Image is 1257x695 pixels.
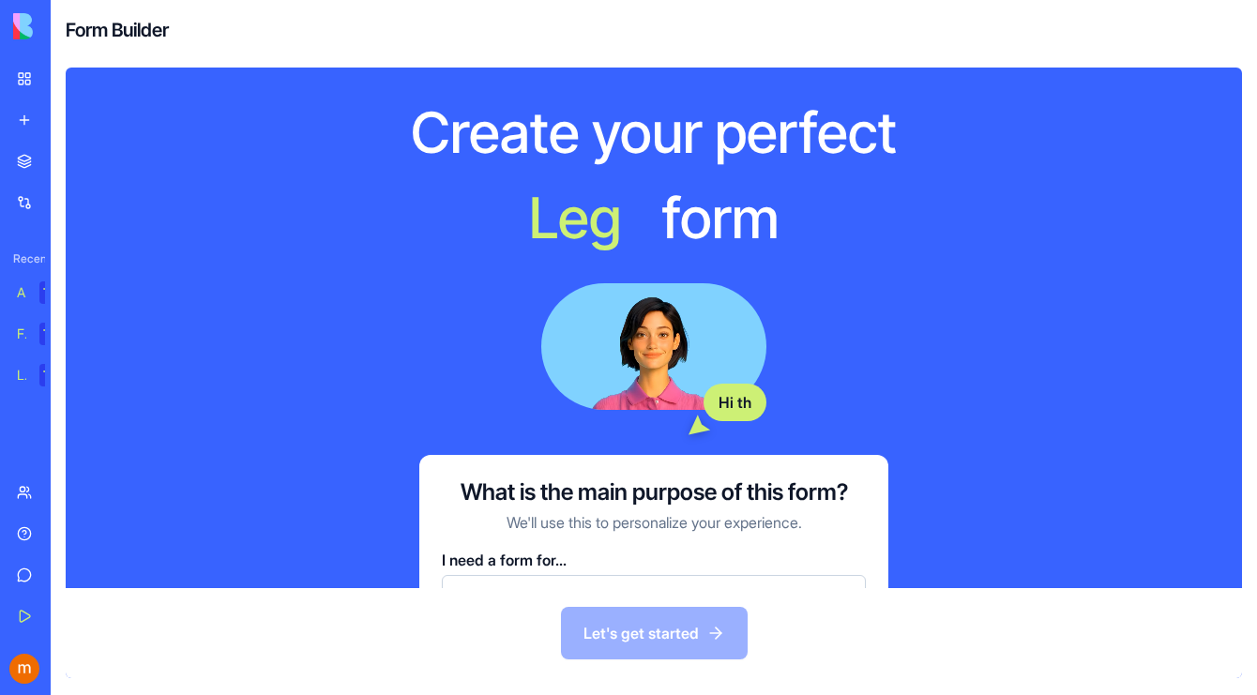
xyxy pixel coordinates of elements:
[294,183,1014,253] h1: form
[507,511,802,534] p: We'll use this to personalize your experience.
[6,274,81,311] a: AI Logo GeneratorTRY
[17,366,26,385] div: Literary Blog
[294,98,1014,168] h1: Create your perfect
[6,356,81,394] a: Literary BlogTRY
[39,323,69,345] div: TRY
[442,551,567,569] span: I need a form for...
[558,184,589,251] span: e
[6,315,81,353] a: Feedback FormTRY
[39,364,69,386] div: TRY
[66,17,169,43] h4: Form Builder
[39,281,69,304] div: TRY
[461,477,848,507] h3: What is the main purpose of this form?
[529,184,558,251] span: L
[17,325,26,343] div: Feedback Form
[6,251,45,266] span: Recent
[589,184,621,251] span: g
[9,654,39,684] img: ACg8ocINPgeCx4Y84FycfukmqmnoCJVsr7YTmROHI00HX0c8yeDNWLbn=s96-c
[704,384,766,421] div: Hi th
[17,283,26,302] div: AI Logo Generator
[13,13,129,39] img: logo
